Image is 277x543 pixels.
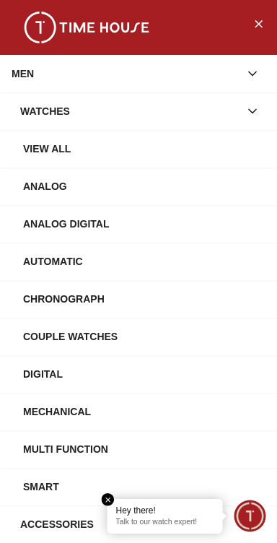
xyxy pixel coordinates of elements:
div: Hey there! [116,505,214,516]
div: Chat Widget [234,500,266,532]
div: Chronograph [23,286,265,312]
div: Analog Digital [23,211,265,237]
div: Smart [23,474,265,500]
div: Mechanical [23,399,265,425]
div: Multi Function [23,436,265,462]
div: Couple Watches [23,323,265,349]
button: Close Menu [247,12,270,35]
div: Watches [20,98,239,124]
img: ... [14,12,159,43]
div: Accessories [20,511,239,537]
div: View All [23,136,265,162]
div: Analog [23,173,265,199]
p: Talk to our watch expert! [116,518,214,528]
div: Automatic [23,248,265,274]
em: Close tooltip [102,493,115,506]
div: Digital [23,361,265,387]
div: MEN [12,61,239,87]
